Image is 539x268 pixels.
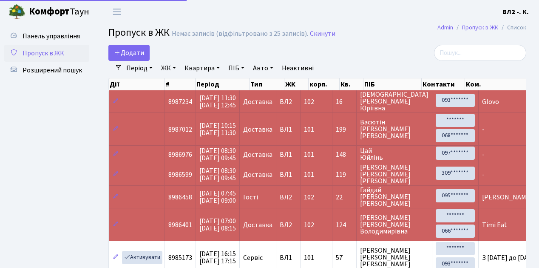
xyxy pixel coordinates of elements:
th: Кв. [340,78,363,90]
b: Комфорт [29,5,70,18]
span: ВЛ1 [280,254,297,261]
input: Пошук... [434,45,526,61]
a: Пропуск в ЖК [4,45,89,62]
a: ПІБ [225,61,248,75]
span: 102 [304,97,314,107]
span: - [482,170,485,179]
span: Доставка [243,171,272,178]
span: Гайдай [PERSON_NAME] [PERSON_NAME] [360,187,428,207]
a: Пропуск в ЖК [462,23,498,32]
span: 16 [336,98,353,105]
span: 101 [304,125,314,134]
span: Доставка [243,222,272,228]
span: Доставка [243,151,272,158]
li: Список [498,23,526,32]
span: 101 [304,150,314,159]
span: Таун [29,5,89,19]
span: 102 [304,220,314,230]
span: Доставка [243,126,272,133]
span: [DATE] 10:15 [DATE] 11:30 [199,121,236,138]
span: 8986599 [168,170,192,179]
span: 119 [336,171,353,178]
span: [DATE] 08:30 [DATE] 09:45 [199,166,236,183]
span: - [482,150,485,159]
span: ВЛ1 [280,126,297,133]
a: Неактивні [278,61,317,75]
a: Розширений пошук [4,62,89,79]
span: [DATE] 16:15 [DATE] 17:15 [199,249,236,266]
span: [DATE] 07:00 [DATE] 08:15 [199,216,236,233]
button: Переключити навігацію [106,5,128,19]
span: Додати [114,48,144,58]
a: Панель управління [4,28,89,45]
a: Квартира [181,61,223,75]
span: [DATE] 11:30 [DATE] 12:45 [199,93,236,110]
th: ПІБ [363,78,422,90]
span: ВЛ2 [280,194,297,201]
span: - [482,125,485,134]
span: [PERSON_NAME] [PERSON_NAME] Володимирівна [360,214,428,235]
span: 8986401 [168,220,192,230]
span: ВЛ2 [280,98,297,105]
span: 8987012 [168,125,192,134]
th: Дії [109,78,165,90]
div: Немає записів (відфільтровано з 25 записів). [172,30,308,38]
span: [PERSON_NAME] [PERSON_NAME] [PERSON_NAME] [360,247,428,268]
span: 101 [304,253,314,262]
a: ЖК [158,61,179,75]
th: Контакти [422,78,465,90]
span: 148 [336,151,353,158]
span: Доставка [243,98,272,105]
span: [PERSON_NAME] [PERSON_NAME] [PERSON_NAME] [360,164,428,184]
span: [DEMOGRAPHIC_DATA] [PERSON_NAME] Юріївна [360,91,428,112]
span: Timi Eat [482,220,507,230]
span: ВЛ1 [280,151,297,158]
a: Скинути [310,30,335,38]
span: 101 [304,170,314,179]
span: 8986458 [168,193,192,202]
span: ВЛ1 [280,171,297,178]
span: 124 [336,222,353,228]
span: 8985173 [168,253,192,262]
span: Пропуск в ЖК [108,25,170,40]
th: корп. [309,78,340,90]
a: Додати [108,45,150,61]
span: Glovo [482,97,499,107]
a: Активувати [122,251,162,264]
a: Admin [437,23,453,32]
span: 22 [336,194,353,201]
span: [PERSON_NAME] [482,193,533,202]
a: Авто [250,61,277,75]
a: Період [123,61,156,75]
span: Розширений пошук [23,66,82,75]
span: Панель управління [23,32,80,41]
span: 102 [304,193,314,202]
span: 8987234 [168,97,192,107]
span: [DATE] 08:30 [DATE] 09:45 [199,146,236,163]
span: Васютін [PERSON_NAME] [PERSON_NAME] [360,119,428,139]
span: Гості [243,194,258,201]
span: Пропуск в ЖК [23,49,64,58]
span: 199 [336,126,353,133]
span: Цай Юйлінь [360,147,428,161]
span: Сервіс [243,254,263,261]
th: Період [196,78,250,90]
th: ЖК [284,78,309,90]
img: logo.png [9,3,26,20]
th: # [165,78,196,90]
nav: breadcrumb [425,19,539,37]
span: [DATE] 07:45 [DATE] 09:00 [199,189,236,205]
a: ВЛ2 -. К. [502,7,529,17]
th: Тип [250,78,284,90]
span: 8986976 [168,150,192,159]
span: 57 [336,254,353,261]
span: ВЛ2 [280,222,297,228]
